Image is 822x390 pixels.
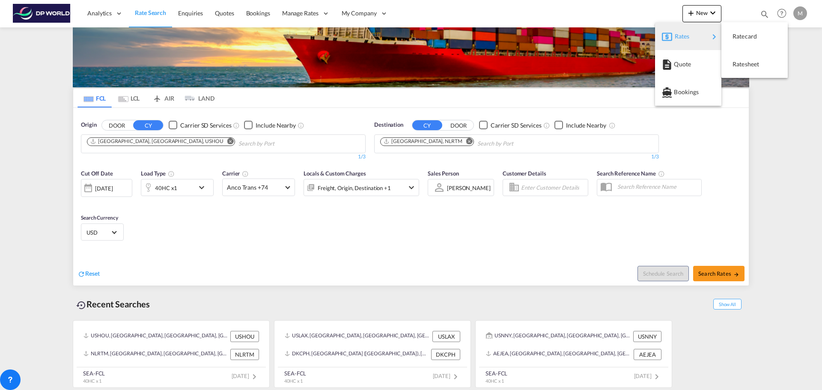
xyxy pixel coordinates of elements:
[674,83,683,101] span: Bookings
[674,56,683,73] span: Quote
[662,81,715,103] div: Bookings
[655,50,721,78] button: Quote
[675,28,685,45] span: Rates
[655,78,721,106] button: Bookings
[709,32,719,42] md-icon: icon-chevron-right
[662,54,715,75] div: Quote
